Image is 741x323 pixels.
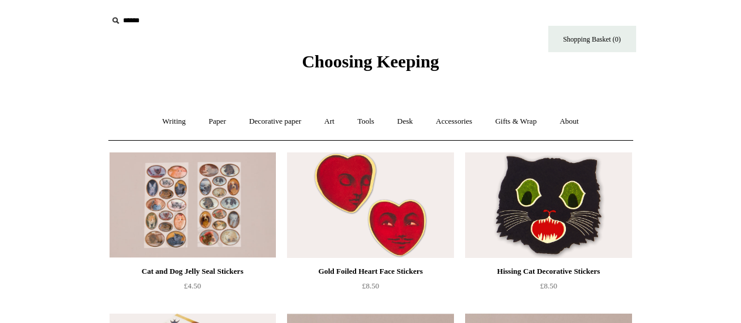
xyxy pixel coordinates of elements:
[287,152,453,258] a: Gold Foiled Heart Face Stickers Gold Foiled Heart Face Stickers
[465,264,631,312] a: Hissing Cat Decorative Stickers £8.50
[110,264,276,312] a: Cat and Dog Jelly Seal Stickers £4.50
[198,106,237,137] a: Paper
[290,264,450,278] div: Gold Foiled Heart Face Stickers
[465,152,631,258] a: Hissing Cat Decorative Stickers Hissing Cat Decorative Stickers
[302,61,439,69] a: Choosing Keeping
[110,152,276,258] a: Cat and Dog Jelly Seal Stickers Cat and Dog Jelly Seal Stickers
[548,26,636,52] a: Shopping Basket (0)
[362,281,379,290] span: £8.50
[110,152,276,258] img: Cat and Dog Jelly Seal Stickers
[465,152,631,258] img: Hissing Cat Decorative Stickers
[347,106,385,137] a: Tools
[287,152,453,258] img: Gold Foiled Heart Face Stickers
[540,281,557,290] span: £8.50
[549,106,589,137] a: About
[287,264,453,312] a: Gold Foiled Heart Face Stickers £8.50
[152,106,196,137] a: Writing
[302,52,439,71] span: Choosing Keeping
[112,264,273,278] div: Cat and Dog Jelly Seal Stickers
[387,106,424,137] a: Desk
[314,106,345,137] a: Art
[425,106,483,137] a: Accessories
[238,106,312,137] a: Decorative paper
[184,281,201,290] span: £4.50
[484,106,547,137] a: Gifts & Wrap
[468,264,629,278] div: Hissing Cat Decorative Stickers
